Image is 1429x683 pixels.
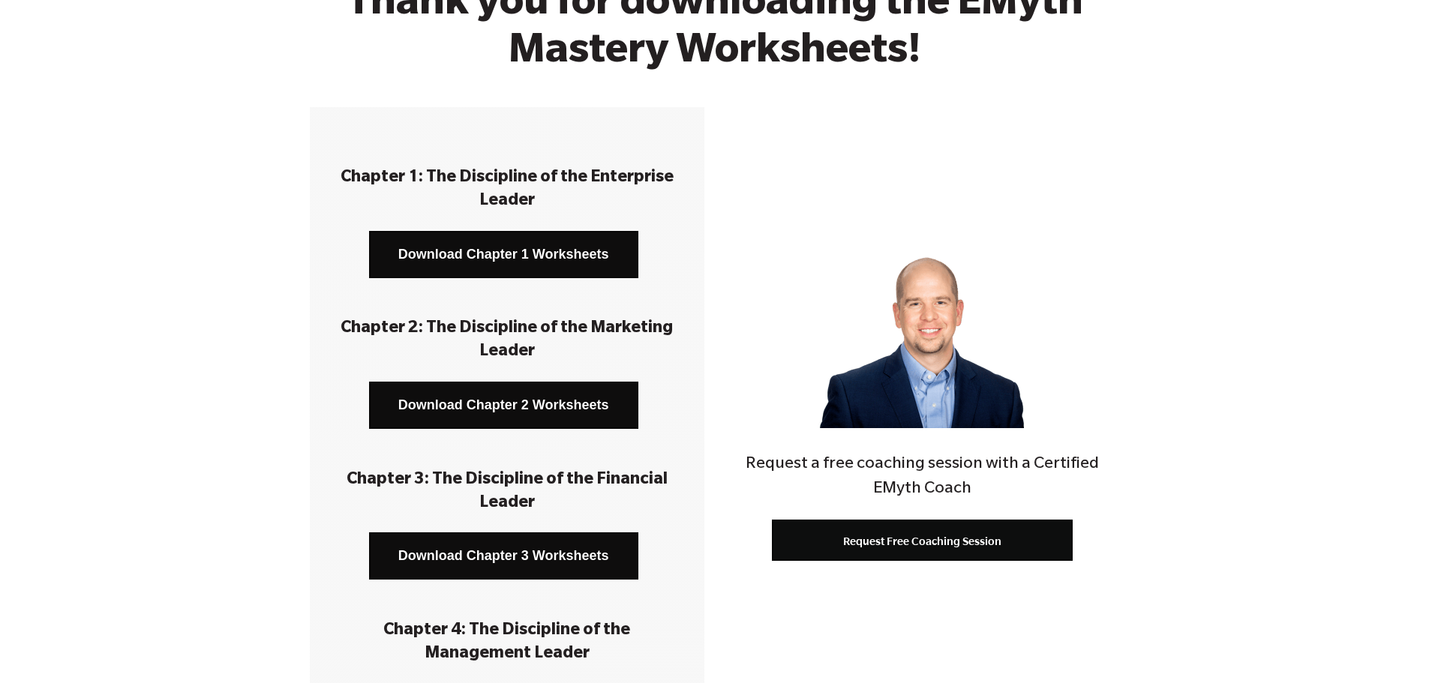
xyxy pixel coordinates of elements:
[1094,575,1429,683] iframe: Chat Widget
[332,469,682,516] h3: Chapter 3: The Discipline of the Financial Leader
[369,532,638,580] a: Download Chapter 3 Worksheets
[369,382,638,429] a: Download Chapter 2 Worksheets
[332,318,682,364] h3: Chapter 2: The Discipline of the Marketing Leader
[843,535,1001,547] span: Request Free Coaching Session
[332,620,682,667] h3: Chapter 4: The Discipline of the Management Leader
[369,231,638,278] a: Download Chapter 1 Worksheets
[772,520,1073,561] a: Request Free Coaching Session
[820,224,1024,428] img: Jon_Slater_web
[332,167,682,214] h3: Chapter 1: The Discipline of the Enterprise Leader
[725,453,1119,503] h4: Request a free coaching session with a Certified EMyth Coach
